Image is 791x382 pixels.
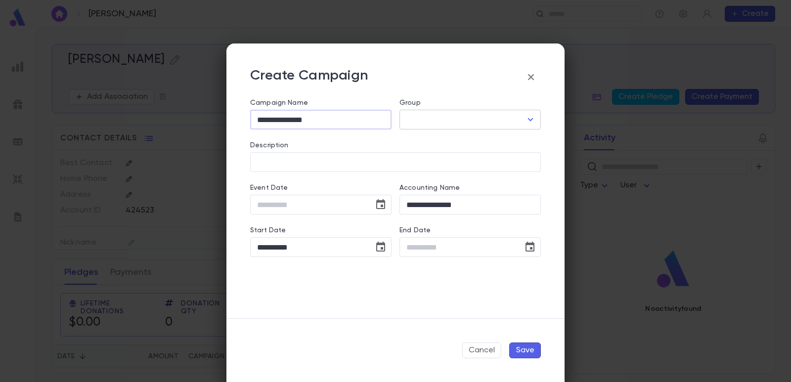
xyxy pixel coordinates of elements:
[371,195,391,214] button: Choose date
[399,184,460,192] label: Accounting Name
[524,113,537,127] button: Open
[520,237,540,257] button: Choose date
[250,67,368,87] p: Create Campaign
[509,342,541,358] button: Save
[371,237,391,257] button: Choose date, selected date is Aug 13, 2025
[250,184,392,192] label: Event Date
[250,226,392,234] label: Start Date
[250,99,308,107] label: Campaign Name
[250,141,289,149] label: Description
[462,342,501,358] button: Cancel
[399,99,421,107] label: Group
[399,226,541,234] label: End Date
